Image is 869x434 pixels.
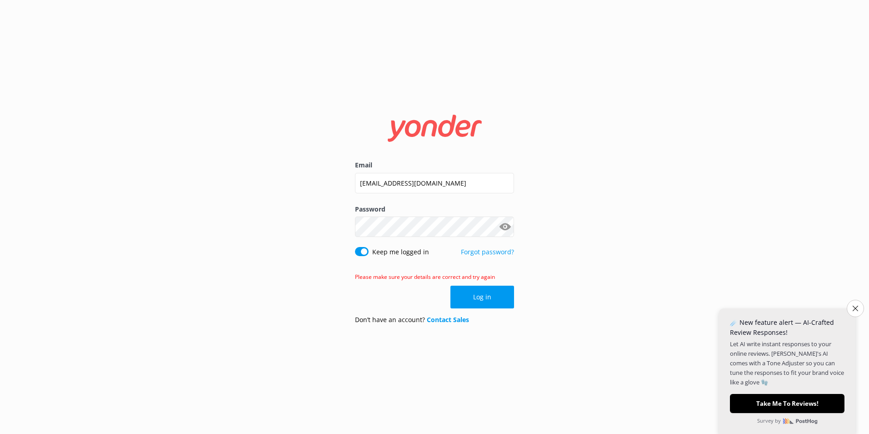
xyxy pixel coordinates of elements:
[355,273,495,281] span: Please make sure your details are correct and try again
[372,247,429,257] label: Keep me logged in
[355,204,514,214] label: Password
[427,315,469,324] a: Contact Sales
[450,286,514,308] button: Log in
[355,160,514,170] label: Email
[355,315,469,325] p: Don’t have an account?
[355,173,514,193] input: user@emailaddress.com
[461,247,514,256] a: Forgot password?
[496,218,514,236] button: Show password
